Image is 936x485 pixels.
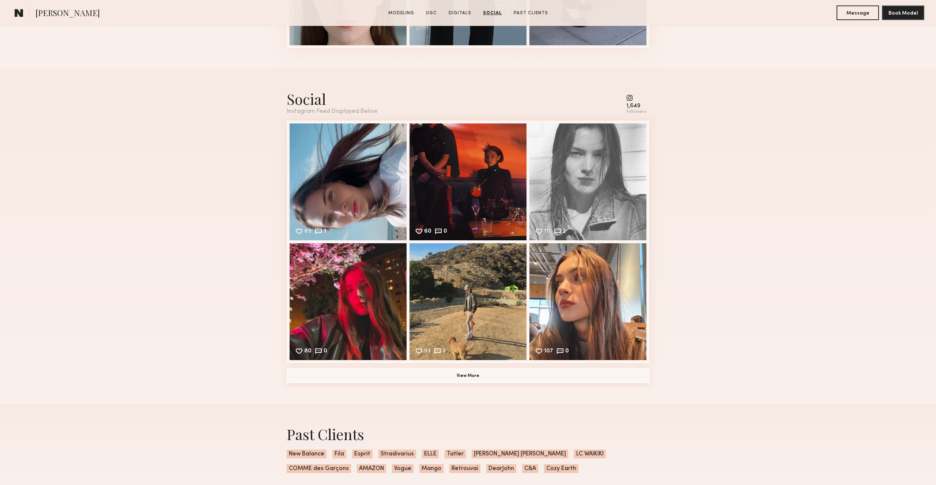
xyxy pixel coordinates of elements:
span: LC WAIKIKI [574,450,606,458]
div: Past Clients [287,424,649,444]
span: DearJohn [486,464,516,473]
div: 89 [304,229,312,235]
span: [PERSON_NAME] [PERSON_NAME] [472,450,568,458]
a: Social [480,10,505,16]
div: 0 [444,229,447,235]
button: Book Model [882,5,924,20]
span: Vogue [392,464,414,473]
span: Mango [419,464,444,473]
div: 107 [544,348,553,355]
span: ELLE [422,450,439,458]
span: COMME des Garçons [287,464,351,473]
div: 1 [443,348,445,355]
span: Stradivarius [378,450,416,458]
div: 3 [324,229,327,235]
div: 60 [424,229,431,235]
div: 2 [563,229,566,235]
div: Social [287,89,377,108]
span: Tatler [445,450,466,458]
div: 93 [424,348,431,355]
a: Past Clients [511,10,551,16]
div: 0 [324,348,327,355]
a: Digitals [446,10,474,16]
div: 80 [304,348,312,355]
span: Retrouvai [449,464,480,473]
div: 111 [544,229,551,235]
div: Instagram Feed Displayed Below [287,108,377,115]
button: Message [837,5,879,20]
span: C&A [522,464,538,473]
div: 1,649 [626,103,646,109]
span: [PERSON_NAME] [35,7,100,20]
span: Esprit [352,450,373,458]
a: Book Model [882,9,924,16]
div: 0 [565,348,569,355]
span: AMAZON [357,464,386,473]
span: Fila [332,450,346,458]
a: Modeling [385,10,417,16]
a: UGC [423,10,440,16]
button: View More [287,368,649,383]
span: New Balance [287,450,327,458]
div: followers [626,109,646,115]
span: Cozy Earth [544,464,578,473]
